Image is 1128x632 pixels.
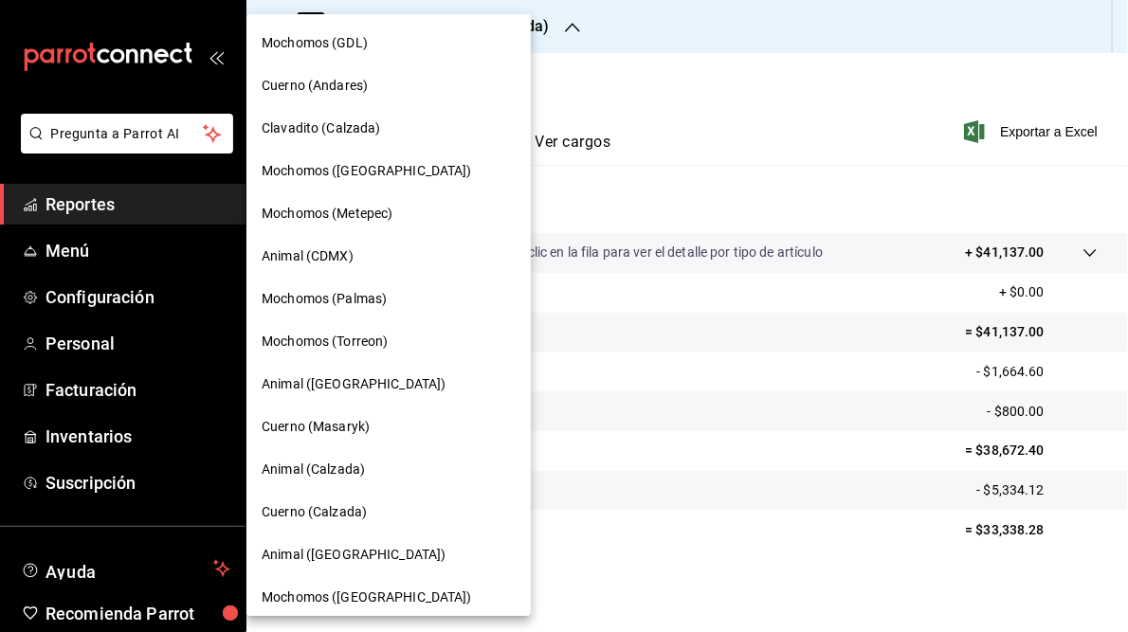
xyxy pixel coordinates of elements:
span: Cuerno (Calzada) [262,502,367,522]
div: Mochomos ([GEOGRAPHIC_DATA]) [246,576,531,619]
span: Mochomos ([GEOGRAPHIC_DATA]) [262,161,472,181]
div: Cuerno (Calzada) [246,491,531,533]
div: Cuerno (Andares) [246,64,531,107]
span: Cuerno (Andares) [262,76,368,96]
span: Mochomos (Palmas) [262,289,387,309]
div: Animal (CDMX) [246,235,531,278]
div: Mochomos (Metepec) [246,192,531,235]
span: Animal (Calzada) [262,460,365,479]
div: Animal (Calzada) [246,448,531,491]
span: Cuerno (Masaryk) [262,417,370,437]
span: Animal (CDMX) [262,246,354,266]
div: Mochomos (Palmas) [246,278,531,320]
div: Animal ([GEOGRAPHIC_DATA]) [246,533,531,576]
span: Clavadito (Calzada) [262,118,381,138]
span: Mochomos ([GEOGRAPHIC_DATA]) [262,587,472,607]
div: Mochomos (GDL) [246,22,531,64]
span: Animal ([GEOGRAPHIC_DATA]) [262,545,446,565]
div: Animal ([GEOGRAPHIC_DATA]) [246,363,531,406]
span: Mochomos (Metepec) [262,204,392,224]
span: Mochomos (GDL) [262,33,368,53]
div: Cuerno (Masaryk) [246,406,531,448]
div: Clavadito (Calzada) [246,107,531,150]
div: Mochomos ([GEOGRAPHIC_DATA]) [246,150,531,192]
span: Animal ([GEOGRAPHIC_DATA]) [262,374,446,394]
div: Mochomos (Torreon) [246,320,531,363]
span: Mochomos (Torreon) [262,332,388,352]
